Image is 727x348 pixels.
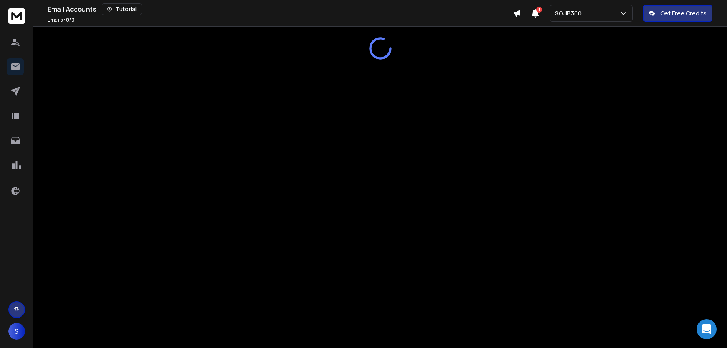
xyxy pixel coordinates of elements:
div: Email Accounts [47,3,513,15]
span: 1 [536,7,542,13]
span: 0 / 0 [66,16,75,23]
p: SOJIB360 [555,9,585,18]
button: Tutorial [102,3,142,15]
button: S [8,323,25,340]
div: Open Intercom Messenger [697,319,717,339]
button: Get Free Credits [643,5,712,22]
p: Get Free Credits [660,9,707,18]
p: Emails : [47,17,75,23]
